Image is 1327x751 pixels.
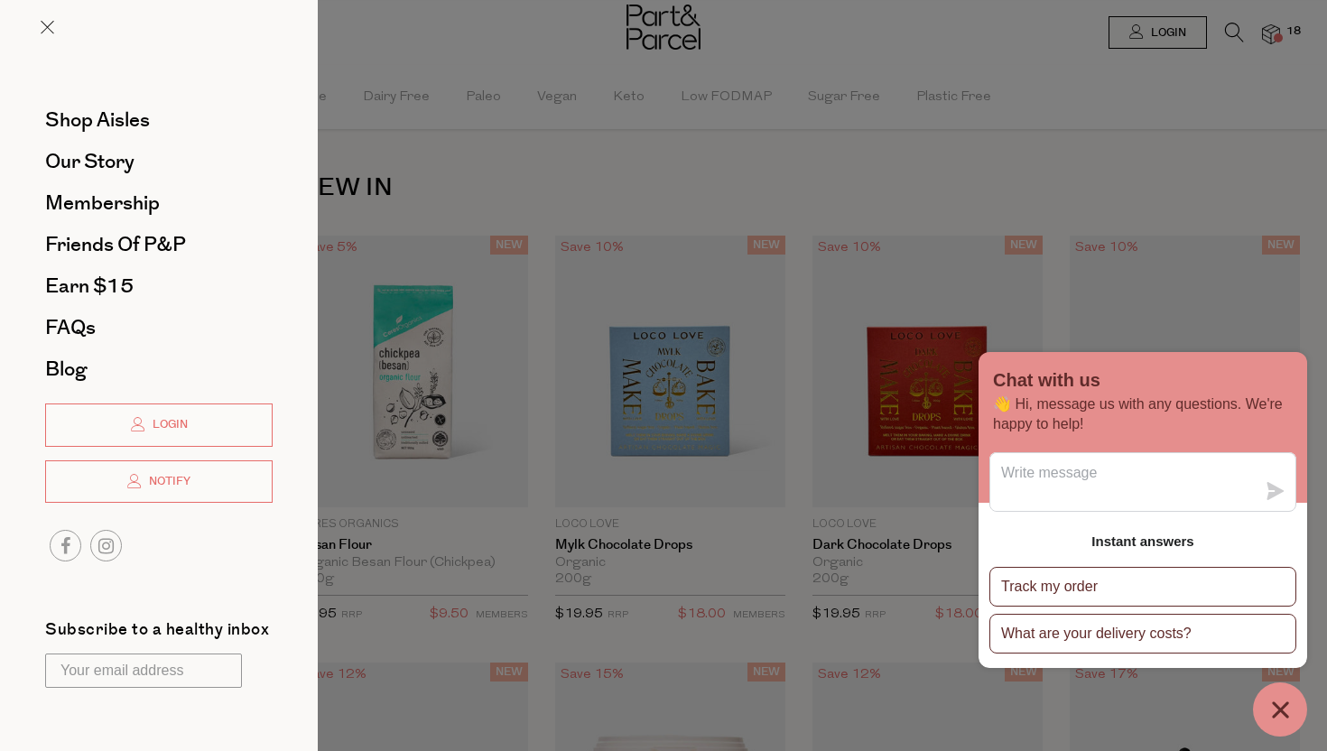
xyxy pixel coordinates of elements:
[45,313,96,342] span: FAQs
[45,276,273,296] a: Earn $15
[45,359,273,379] a: Blog
[45,235,273,255] a: Friends of P&P
[973,352,1313,737] inbox-online-store-chat: Shopify online store chat
[45,403,273,447] a: Login
[45,272,134,301] span: Earn $15
[144,474,190,489] span: Notify
[45,230,186,259] span: Friends of P&P
[45,110,273,130] a: Shop Aisles
[45,189,160,218] span: Membership
[45,106,150,134] span: Shop Aisles
[45,152,273,172] a: Our Story
[45,318,273,338] a: FAQs
[45,147,135,176] span: Our Story
[45,460,273,504] a: Notify
[45,622,269,644] label: Subscribe to a healthy inbox
[45,654,242,688] input: Your email address
[45,355,87,384] span: Blog
[45,193,273,213] a: Membership
[148,417,188,432] span: Login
